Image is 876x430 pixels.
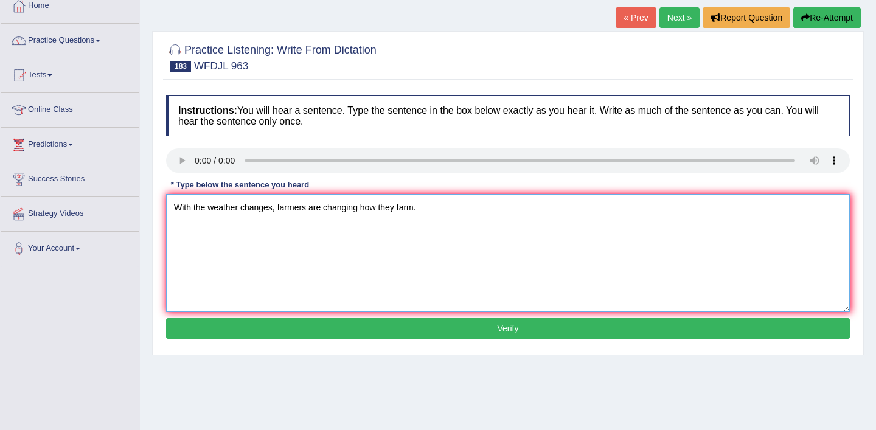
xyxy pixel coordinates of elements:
[1,24,139,54] a: Practice Questions
[659,7,700,28] a: Next »
[166,318,850,339] button: Verify
[616,7,656,28] a: « Prev
[1,232,139,262] a: Your Account
[166,41,377,72] h2: Practice Listening: Write From Dictation
[1,93,139,123] a: Online Class
[1,162,139,193] a: Success Stories
[1,197,139,227] a: Strategy Videos
[1,58,139,89] a: Tests
[166,95,850,136] h4: You will hear a sentence. Type the sentence in the box below exactly as you hear it. Write as muc...
[178,105,237,116] b: Instructions:
[703,7,790,28] button: Report Question
[170,61,191,72] span: 183
[166,179,314,190] div: * Type below the sentence you heard
[1,128,139,158] a: Predictions
[194,60,248,72] small: WFDJL 963
[793,7,861,28] button: Re-Attempt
